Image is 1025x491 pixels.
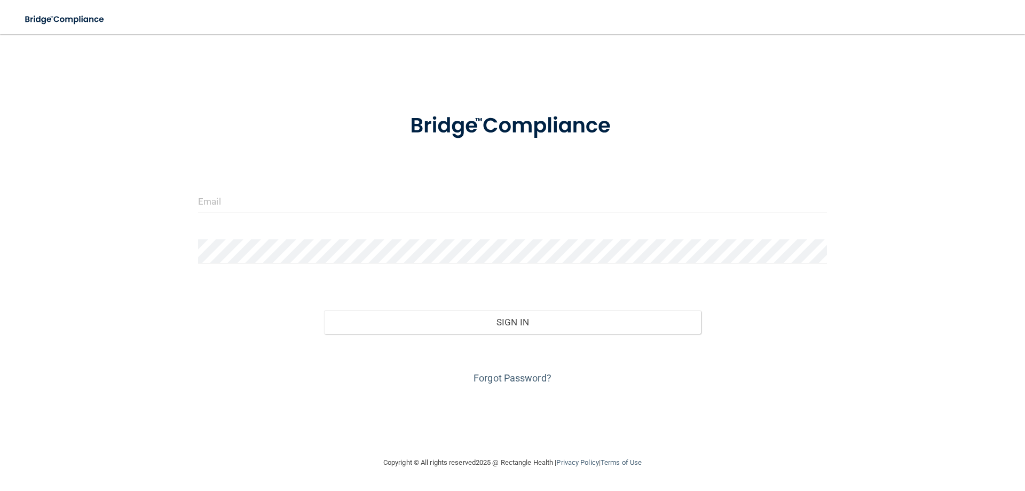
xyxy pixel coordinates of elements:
[388,98,637,154] img: bridge_compliance_login_screen.278c3ca4.svg
[324,310,701,334] button: Sign In
[556,458,598,466] a: Privacy Policy
[16,9,114,30] img: bridge_compliance_login_screen.278c3ca4.svg
[198,189,827,213] input: Email
[318,446,707,480] div: Copyright © All rights reserved 2025 @ Rectangle Health | |
[474,372,551,384] a: Forgot Password?
[601,458,642,466] a: Terms of Use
